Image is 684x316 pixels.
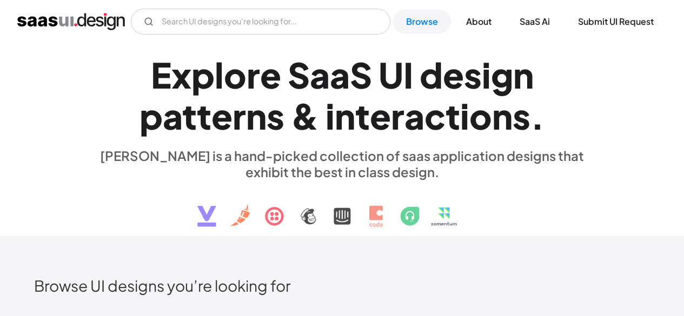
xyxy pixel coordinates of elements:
[34,276,650,295] h2: Browse UI designs you’re looking for
[565,10,667,33] a: Submit UI Request
[453,10,504,33] a: About
[94,54,591,137] h1: Explore SaaS UI design patterns & interactions.
[131,9,390,35] input: Search UI designs you're looking for...
[178,180,506,236] img: text, icon, saas logo
[393,10,451,33] a: Browse
[507,10,563,33] a: SaaS Ai
[94,147,591,180] div: [PERSON_NAME] is a hand-picked collection of saas application designs that exhibit the best in cl...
